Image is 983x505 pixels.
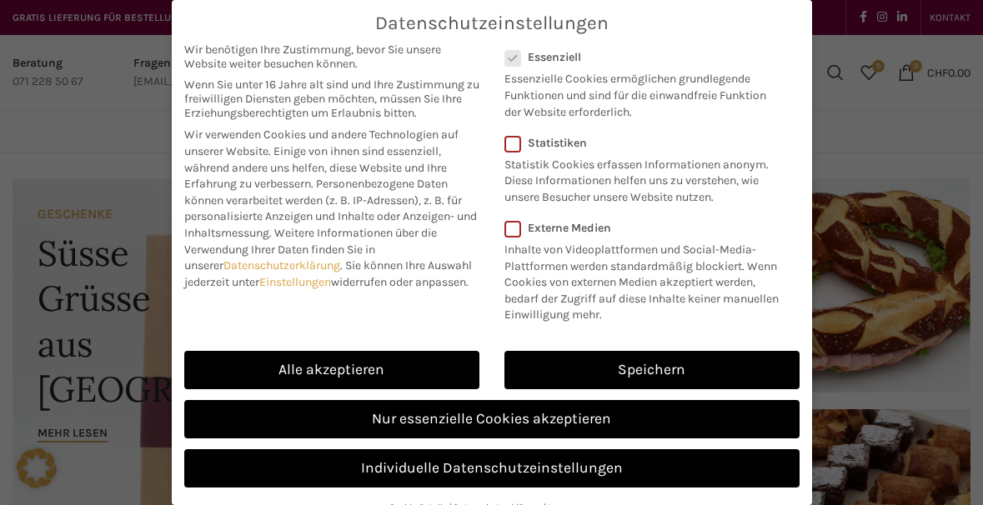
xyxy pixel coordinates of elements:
[184,127,459,191] span: Wir verwenden Cookies und andere Technologien auf unserer Website. Einige von ihnen sind essenzie...
[184,258,472,289] span: Sie können Ihre Auswahl jederzeit unter widerrufen oder anpassen.
[184,351,479,389] a: Alle akzeptieren
[223,258,340,272] a: Datenschutzerklärung
[259,275,331,289] a: Einstellungen
[184,400,800,438] a: Nur essenzielle Cookies akzeptieren
[504,150,778,206] p: Statistik Cookies erfassen Informationen anonym. Diese Informationen helfen uns zu verstehen, wie...
[184,177,477,240] span: Personenbezogene Daten können verarbeitet werden (z. B. IP-Adressen), z. B. für personalisierte A...
[184,226,437,272] span: Weitere Informationen über die Verwendung Ihrer Daten finden Sie in unserer .
[504,221,789,235] label: Externe Medien
[184,449,800,487] a: Individuelle Datenschutzeinstellungen
[504,235,789,323] p: Inhalte von Videoplattformen und Social-Media-Plattformen werden standardmäßig blockiert. Wenn Co...
[504,50,778,64] label: Essenziell
[184,42,479,71] span: Wir benötigen Ihre Zustimmung, bevor Sie unsere Website weiter besuchen können.
[504,64,778,120] p: Essenzielle Cookies ermöglichen grundlegende Funktionen und sind für die einwandfreie Funktion de...
[184,77,479,120] span: Wenn Sie unter 16 Jahre alt sind und Ihre Zustimmung zu freiwilligen Diensten geben möchten, müss...
[504,136,778,150] label: Statistiken
[375,12,609,34] span: Datenschutzeinstellungen
[504,351,800,389] a: Speichern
